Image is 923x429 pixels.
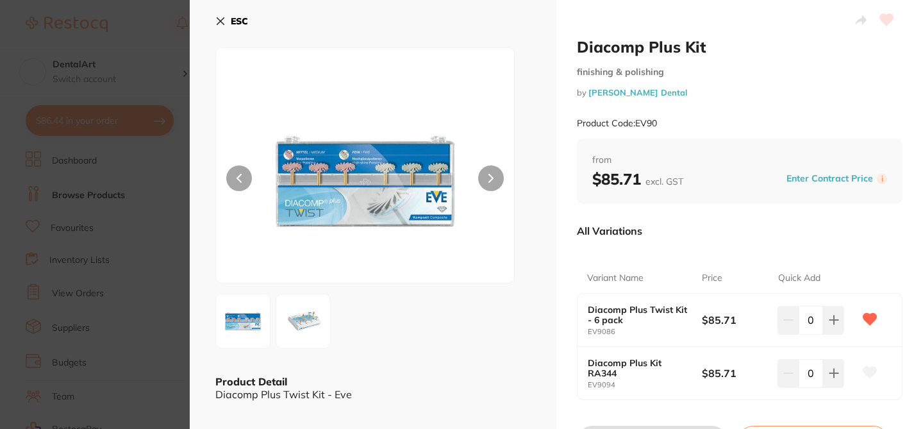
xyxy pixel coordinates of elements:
[577,118,657,129] small: Product Code: EV90
[215,10,248,32] button: ESC
[588,305,690,325] b: Diacomp Plus Twist Kit - 6 pack
[702,272,722,285] p: Price
[877,174,887,184] label: i
[280,298,326,344] img: Zw
[215,389,531,400] div: Diacomp Plus Twist Kit - Eve
[783,172,877,185] button: Enter Contract Price
[645,176,683,187] span: excl. GST
[592,154,887,167] span: from
[577,37,902,56] h2: Diacomp Plus Kit
[592,169,683,189] b: $85.71
[587,272,644,285] p: Variant Name
[276,80,454,283] img: Zw
[577,88,902,97] small: by
[577,67,902,78] small: finishing & polishing
[577,224,642,237] p: All Variations
[702,313,770,327] b: $85.71
[588,328,702,336] small: EV9086
[778,272,820,285] p: Quick Add
[231,15,248,27] b: ESC
[215,375,287,388] b: Product Detail
[588,358,690,378] b: Diacomp Plus Kit RA344
[588,381,702,389] small: EV9094
[588,87,687,97] a: [PERSON_NAME] Dental
[702,366,770,380] b: $85.71
[220,298,266,344] img: Zw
